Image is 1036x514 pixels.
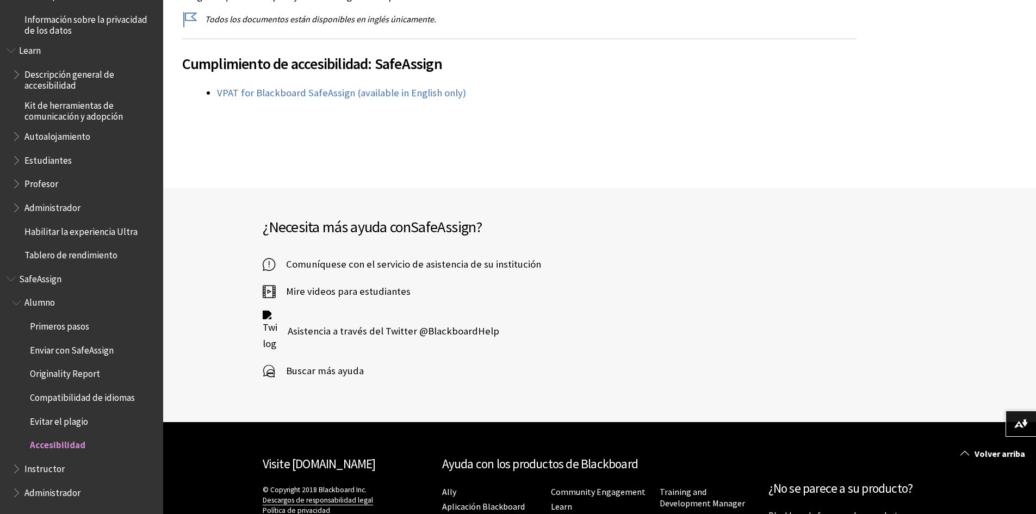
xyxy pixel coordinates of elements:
span: Tablero de rendimiento [24,246,117,261]
h2: Ayuda con los productos de Blackboard [442,455,758,474]
span: Asistencia a través del Twitter @BlackboardHelp [277,323,499,339]
span: SafeAssign [411,217,476,237]
span: Instructor [24,460,65,474]
a: Visite [DOMAIN_NAME] [263,456,376,472]
a: Community Engagement [551,486,646,498]
span: Primeros pasos [30,317,89,332]
span: Habilitar la experiencia Ultra [24,222,138,237]
a: Mire videos para estudiantes [263,283,411,300]
span: Autoalojamiento [24,127,90,142]
span: Buscar más ayuda [275,363,364,379]
span: Kit de herramientas de comunicación y adopción [24,96,156,122]
span: Alumno [24,294,55,308]
span: Descripción general de accesibilidad [24,65,156,91]
span: Profesor [24,175,58,189]
span: Administrador [24,199,80,213]
a: Twitter logo Asistencia a través del Twitter @BlackboardHelp [263,311,499,352]
span: Estudiantes [24,151,72,166]
a: Learn [551,501,572,512]
img: Twitter logo [263,311,277,352]
a: Descargos de responsabilidad legal [263,496,373,505]
h2: ¿No se parece a su producto? [768,479,937,498]
span: SafeAssign [19,270,61,284]
span: Accesibilidad [30,436,85,451]
a: Comuníquese con el servicio de asistencia de su institución [263,256,541,273]
p: Todos los documentos están disponibles en inglés únicamente. [182,13,857,25]
a: Training and Development Manager [660,486,745,509]
a: Ally [442,486,456,498]
span: Learn [19,41,41,56]
span: Evitar el plagio [30,412,88,427]
h2: Cumplimiento de accesibilidad: SafeAssign [182,39,857,75]
span: Mire videos para estudiantes [275,283,411,300]
span: Comuníquese con el servicio de asistencia de su institución [275,256,541,273]
span: Administrador [24,484,80,498]
a: Aplicación Blackboard [442,501,525,512]
span: Originality Report [30,365,100,380]
a: Buscar más ayuda [263,363,364,379]
span: Información sobre la privacidad de los datos [24,10,156,36]
span: Enviar con SafeAssign [30,341,114,356]
a: VPAT for Blackboard SafeAssign (available in English only) [217,86,466,100]
nav: Book outline for Blackboard SafeAssign [7,270,157,502]
a: Volver arriba [952,444,1036,464]
nav: Book outline for Blackboard Learn Help [7,41,157,264]
h2: ¿Necesita más ayuda con ? [263,215,600,238]
span: Compatibilidad de idiomas [30,388,135,403]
